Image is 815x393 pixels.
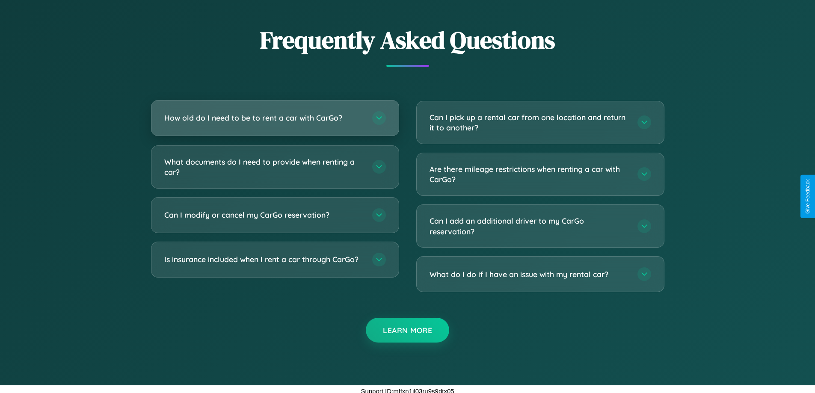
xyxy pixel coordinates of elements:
[430,216,629,236] h3: Can I add an additional driver to my CarGo reservation?
[164,112,364,123] h3: How old do I need to be to rent a car with CarGo?
[805,179,811,214] div: Give Feedback
[151,24,664,56] h2: Frequently Asked Questions
[164,254,364,265] h3: Is insurance included when I rent a car through CarGo?
[430,164,629,185] h3: Are there mileage restrictions when renting a car with CarGo?
[164,157,364,177] h3: What documents do I need to provide when renting a car?
[164,210,364,220] h3: Can I modify or cancel my CarGo reservation?
[366,318,449,343] button: Learn More
[430,112,629,133] h3: Can I pick up a rental car from one location and return it to another?
[430,269,629,280] h3: What do I do if I have an issue with my rental car?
